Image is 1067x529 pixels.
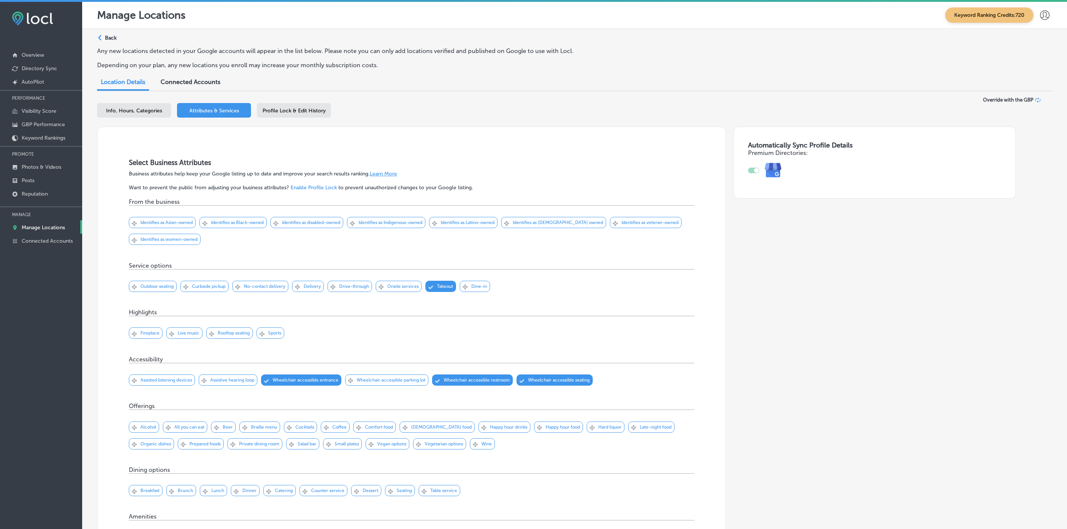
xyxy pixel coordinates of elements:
p: Lunch [211,488,224,493]
p: Posts [22,177,34,184]
p: All you can eat [174,424,204,430]
p: Amenities [129,513,156,520]
p: AutoPilot [22,79,44,85]
p: Photos & Videos [22,164,61,170]
h4: Premium Directories: [748,149,1002,156]
a: Enable Profile Lock [291,184,337,191]
p: Identifies as Black-owned [211,220,264,225]
p: GBP Performance [22,121,65,128]
p: Directory Sync [22,65,57,72]
p: Sports [268,330,281,336]
span: Override with the GBP [983,97,1033,103]
p: Late-night food [640,424,671,430]
p: Wine [481,441,492,446]
p: Offerings [129,402,155,410]
p: Vegan options [377,441,406,446]
p: Brunch [178,488,193,493]
p: Highlights [129,309,157,316]
p: Wheelchair accessible restroom [444,377,510,383]
p: Assistive hearing loop [210,377,254,383]
img: e7ababfa220611ac49bdb491a11684a6.png [759,156,787,184]
p: Accessibility [129,356,163,363]
p: Dinner [242,488,257,493]
p: Beer [223,424,233,430]
span: Info, Hours, Categories [106,108,162,114]
p: Happy hour drinks [490,424,527,430]
p: Rooftop seating [218,330,250,336]
img: fda3e92497d09a02dc62c9cd864e3231.png [12,12,53,25]
p: Seating [397,488,412,493]
p: Counter service [311,488,344,493]
p: Takeout [437,284,453,289]
p: No-contact delivery [244,284,285,289]
p: Identifies as women-owned [140,237,198,242]
p: Small plates [335,441,359,446]
p: From the business [129,198,180,205]
span: Profile Lock & Edit History [263,108,326,114]
p: Manage Locations [22,224,65,231]
p: Identifies as Asian-owned [140,220,193,225]
span: Attributes & Services [189,108,239,114]
p: Any new locations detected in your Google accounts will appear in the list below. Please note you... [97,47,718,55]
p: Coffee [332,424,347,430]
p: Braille menu [251,424,277,430]
span: Keyword Ranking Credits: 720 [945,7,1033,23]
p: [DEMOGRAPHIC_DATA] food [411,424,472,430]
p: Wheelchair accessible parking lot [357,377,425,383]
p: Drive-through [339,284,369,289]
p: Hard liquor [598,424,621,430]
p: Identifies as veteran-owned [621,220,679,225]
p: Salad bar [298,441,316,446]
p: Manage Locations [97,9,186,21]
p: Delivery [304,284,321,289]
p: Breakfast [140,488,159,493]
p: Back [105,35,117,41]
p: Fireplace [140,330,159,336]
p: Alcohol [140,424,156,430]
p: Identifies as [DEMOGRAPHIC_DATA] owned [513,220,603,225]
p: Wheelchair accessible entrance [273,377,338,383]
p: Connected Accounts [22,238,73,244]
p: Keyword Rankings [22,135,65,141]
span: Location Details [101,78,145,85]
p: Want to prevent the public from adjusting your business attributes? to prevent unauthorized chang... [129,184,694,191]
span: Connected Accounts [161,78,220,85]
p: Identifies as Indigenous-owned [359,220,422,225]
p: Cocktails [295,424,314,430]
p: Comfort food [365,424,393,430]
p: Visibility Score [22,108,56,114]
p: Assisted listening devices [140,377,192,383]
p: Organic dishes [140,441,171,446]
a: Learn More [370,171,397,177]
p: Prepared foods [189,441,221,446]
h3: Select Business Attributes [129,158,694,167]
p: Business attributes help keep your Google listing up to date and improve your search results rank... [129,171,694,177]
p: Catering [275,488,293,493]
p: Service options [129,262,172,269]
p: Identifies as disabled-owned [282,220,340,225]
p: Wheelchair accessible seating [528,377,590,383]
p: Outdoor seating [140,284,174,289]
p: Dine-in [471,284,487,289]
p: Curbside pickup [192,284,226,289]
p: Reputation [22,191,48,197]
p: Table service [430,488,457,493]
p: Dining options [129,466,170,473]
p: Overview [22,52,44,58]
p: Dessert [363,488,378,493]
h3: Automatically Sync Profile Details [748,141,1002,149]
p: Onsite services [387,284,419,289]
p: Depending on your plan, any new locations you enroll may increase your monthly subscription costs. [97,62,718,69]
p: Identifies as Latino-owned [441,220,494,225]
p: Vegetarian options [425,441,463,446]
p: Private dining room [239,441,279,446]
p: Happy hour food [546,424,580,430]
p: Live music [178,330,199,336]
